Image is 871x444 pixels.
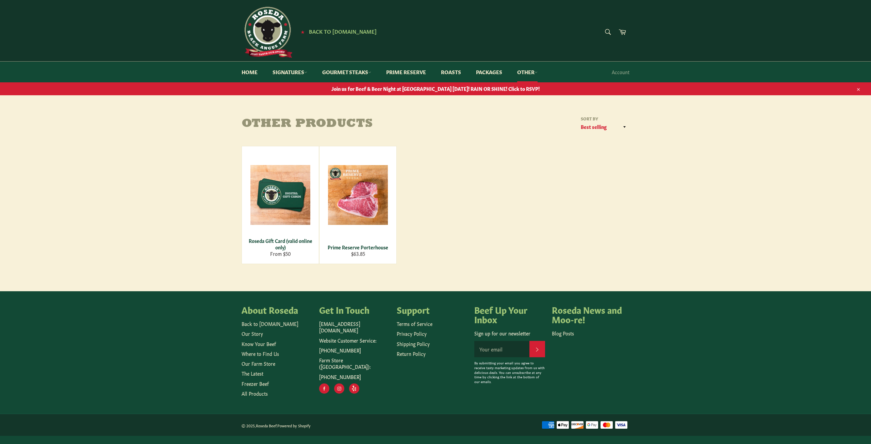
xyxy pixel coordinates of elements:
h4: Roseda News and Moo-re! [552,305,623,324]
div: $63.85 [324,250,392,257]
a: Signatures [266,62,314,82]
a: Where to Find Us [242,350,279,357]
p: Sign up for our newsletter [474,330,545,336]
a: Our Farm Store [242,360,275,367]
a: The Latest [242,370,263,377]
a: Back to [DOMAIN_NAME] [242,320,298,327]
a: Roseda Gift Card (valid online only) Roseda Gift Card (valid online only) From $50 [242,146,319,264]
a: Account [608,62,633,82]
input: Your email [474,341,529,357]
a: Other [510,62,544,82]
a: Packages [469,62,509,82]
a: Gourmet Steaks [315,62,378,82]
img: Roseda Gift Card (valid online only) [250,165,310,225]
a: Freezer Beef [242,380,269,387]
p: Website Customer Service: [319,337,390,344]
h4: About Roseda [242,305,312,314]
a: Roseda Beef [256,423,276,428]
div: From $50 [246,250,315,257]
h4: Get In Touch [319,305,390,314]
h4: Support [397,305,467,314]
p: [PHONE_NUMBER] [319,347,390,353]
div: Roseda Gift Card (valid online only) [246,237,315,251]
div: Prime Reserve Porterhouse [324,244,392,250]
a: Prime Reserve Porterhouse Prime Reserve Porterhouse $63.85 [319,146,397,264]
a: Roasts [434,62,468,82]
img: Prime Reserve Porterhouse [328,165,388,225]
p: [EMAIL_ADDRESS][DOMAIN_NAME] [319,320,390,334]
span: ★ [301,29,305,34]
p: Farm Store ([GEOGRAPHIC_DATA]): [319,357,390,370]
a: Powered by Shopify [277,423,311,428]
a: Return Policy [397,350,426,357]
a: All Products [242,390,268,397]
img: Roseda Beef [242,7,293,58]
a: Shipping Policy [397,340,430,347]
a: ★ Back to [DOMAIN_NAME] [297,29,377,34]
p: [PHONE_NUMBER] [319,374,390,380]
a: Blog Posts [552,330,574,336]
small: © 2025, . [242,423,311,428]
a: Our Story [242,330,263,337]
a: Terms of Service [397,320,432,327]
label: Sort by [578,116,629,121]
a: Prime Reserve [379,62,433,82]
p: By submitting your email you agree to receive tasty marketing updates from us with delicious deal... [474,361,545,384]
h4: Beef Up Your Inbox [474,305,545,324]
a: Home [235,62,264,82]
a: Privacy Policy [397,330,427,337]
a: Know Your Beef [242,340,276,347]
span: Back to [DOMAIN_NAME] [309,28,377,35]
h1: Other Products [242,117,435,131]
